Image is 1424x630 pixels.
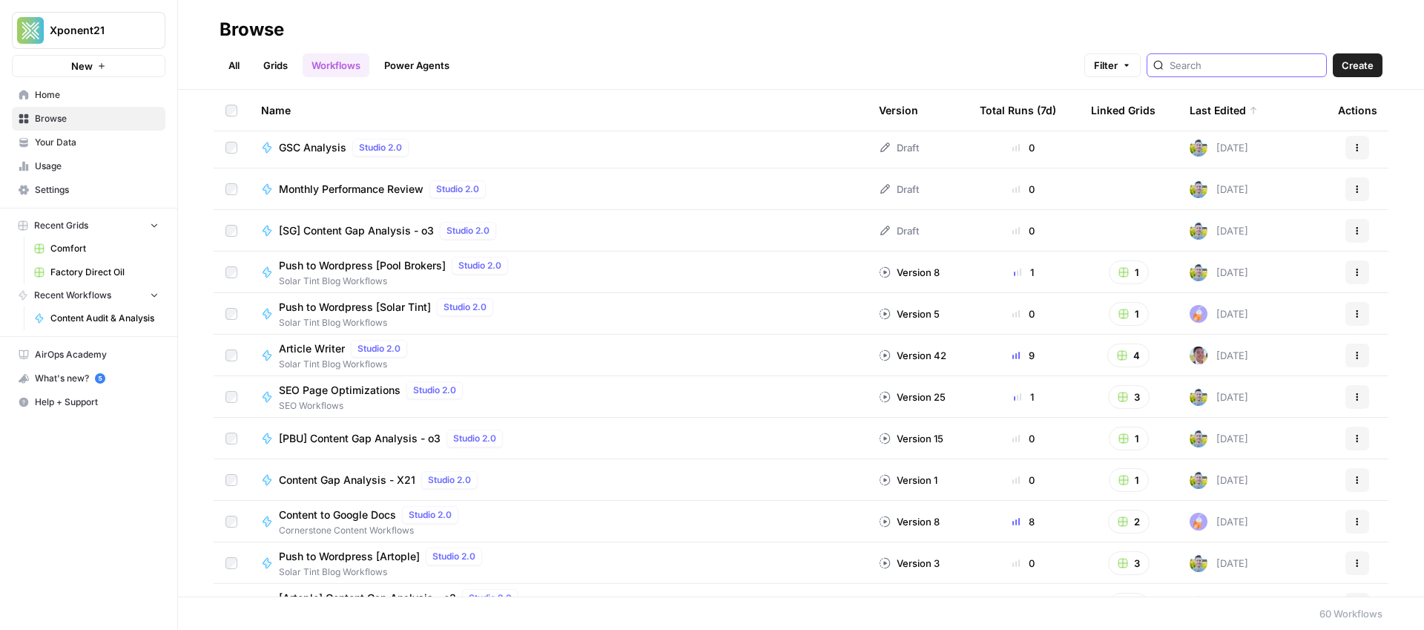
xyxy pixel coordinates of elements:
[1190,222,1207,240] img: 7o9iy2kmmc4gt2vlcbjqaas6vz7k
[980,431,1067,446] div: 0
[980,390,1067,404] div: 1
[1190,305,1207,323] img: ly0f5newh3rn50akdwmtp9dssym0
[409,508,452,522] span: Studio 2.0
[220,18,284,42] div: Browse
[279,140,346,155] span: GSC Analysis
[1190,596,1207,614] img: 7o9iy2kmmc4gt2vlcbjqaas6vz7k
[35,88,159,102] span: Home
[279,275,514,288] span: Solar Tint Blog Workflows
[359,141,402,154] span: Studio 2.0
[279,565,488,579] span: Solar Tint Blog Workflows
[980,306,1067,321] div: 0
[1190,180,1207,198] img: 7o9iy2kmmc4gt2vlcbjqaas6vz7k
[879,348,946,363] div: Version 42
[413,384,456,397] span: Studio 2.0
[1342,58,1374,73] span: Create
[1319,606,1382,621] div: 60 Workflows
[303,53,369,77] a: Workflows
[1170,58,1320,73] input: Search
[12,214,165,237] button: Recent Grids
[12,154,165,178] a: Usage
[254,53,297,77] a: Grids
[1190,430,1248,447] div: [DATE]
[1190,180,1248,198] div: [DATE]
[1190,90,1258,131] div: Last Edited
[261,180,855,198] a: Monthly Performance ReviewStudio 2.0
[27,260,165,284] a: Factory Direct Oil
[879,306,940,321] div: Version 5
[12,390,165,414] button: Help + Support
[12,107,165,131] a: Browse
[879,390,946,404] div: Version 25
[1109,593,1149,617] button: 1
[261,430,855,447] a: [PBU] Content Gap Analysis - o3Studio 2.0
[98,375,102,382] text: 5
[1190,347,1248,364] div: [DATE]
[279,258,446,273] span: Push to Wordpress [Pool Brokers]
[279,316,499,329] span: Solar Tint Blog Workflows
[446,224,489,237] span: Studio 2.0
[980,556,1067,571] div: 0
[13,367,165,390] div: What's new?
[1094,58,1118,73] span: Filter
[34,289,111,302] span: Recent Workflows
[261,589,855,620] a: [Artople] Content Gap Analysis - o3Studio 2.0Solar Tint Content Strategy
[220,53,248,77] a: All
[12,12,165,49] button: Workspace: Xponent21
[1108,510,1150,534] button: 2
[1190,222,1248,240] div: [DATE]
[71,59,93,73] span: New
[17,17,44,44] img: Xponent21 Logo
[35,348,159,361] span: AirOps Academy
[980,514,1067,529] div: 8
[12,178,165,202] a: Settings
[375,53,458,77] a: Power Agents
[50,266,159,279] span: Factory Direct Oil
[261,222,855,240] a: [SG] Content Gap Analysis - o3Studio 2.0
[27,306,165,330] a: Content Audit & Analysis
[12,367,165,390] button: What's new? 5
[1190,139,1248,157] div: [DATE]
[980,223,1067,238] div: 0
[458,259,501,272] span: Studio 2.0
[279,182,423,197] span: Monthly Performance Review
[1190,263,1248,281] div: [DATE]
[12,55,165,77] button: New
[1190,347,1207,364] img: 99f2gcj60tl1tjps57nny4cf0tt1
[1190,513,1248,531] div: [DATE]
[1108,551,1150,575] button: 3
[453,432,496,445] span: Studio 2.0
[50,312,159,325] span: Content Audit & Analysis
[879,223,919,238] div: Draft
[95,373,105,384] a: 5
[879,514,940,529] div: Version 8
[1190,263,1207,281] img: 7o9iy2kmmc4gt2vlcbjqaas6vz7k
[1109,468,1149,492] button: 1
[879,556,940,571] div: Version 3
[1190,596,1248,614] div: [DATE]
[1333,53,1382,77] button: Create
[35,183,159,197] span: Settings
[436,183,479,196] span: Studio 2.0
[50,23,139,38] span: Xponent21
[279,300,431,315] span: Push to Wordpress [Solar Tint]
[1084,53,1141,77] button: Filter
[1190,305,1248,323] div: [DATE]
[279,508,396,522] span: Content to Google Docs
[12,284,165,306] button: Recent Workflows
[261,548,855,579] a: Push to Wordpress [Artople]Studio 2.0Solar Tint Blog Workflows
[279,358,413,371] span: Solar Tint Blog Workflows
[1190,388,1248,406] div: [DATE]
[1091,90,1156,131] div: Linked Grids
[1190,554,1207,572] img: 7o9iy2kmmc4gt2vlcbjqaas6vz7k
[35,160,159,173] span: Usage
[1190,513,1207,531] img: ly0f5newh3rn50akdwmtp9dssym0
[1190,139,1207,157] img: 7o9iy2kmmc4gt2vlcbjqaas6vz7k
[34,219,88,232] span: Recent Grids
[12,343,165,367] a: AirOps Academy
[35,136,159,149] span: Your Data
[428,473,471,487] span: Studio 2.0
[469,591,512,605] span: Studio 2.0
[1190,554,1248,572] div: [DATE]
[879,90,918,131] div: Version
